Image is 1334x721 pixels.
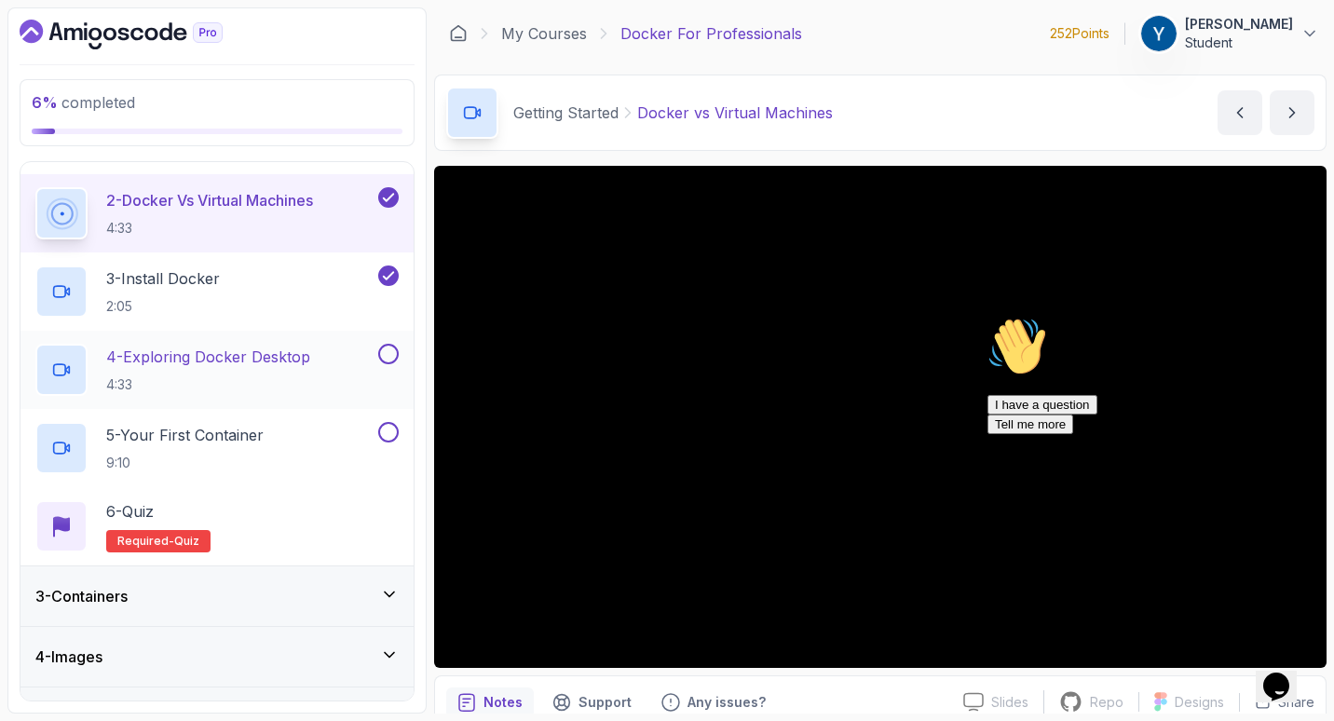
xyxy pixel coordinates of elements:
iframe: chat widget [980,309,1315,637]
span: Hi! How can we help? [7,56,184,70]
button: 4-Images [20,627,414,687]
p: Repo [1090,693,1123,712]
button: 3-Containers [20,566,414,626]
p: Docker For Professionals [620,22,802,45]
p: 4:33 [106,219,313,238]
p: 4 - Exploring Docker Desktop [106,346,310,368]
button: notes button [446,687,534,717]
button: 4-Exploring Docker Desktop4:33 [35,344,399,396]
span: 6 % [32,93,58,112]
iframe: chat widget [1256,646,1315,702]
button: next content [1270,90,1314,135]
button: 3-Install Docker2:05 [35,265,399,318]
h3: 3 - Containers [35,585,128,607]
p: Slides [991,693,1028,712]
p: 9:10 [106,454,264,472]
p: Designs [1175,693,1224,712]
button: I have a question [7,86,117,105]
a: My Courses [501,22,587,45]
p: Any issues? [687,693,766,712]
p: 2:05 [106,297,220,316]
p: Docker vs Virtual Machines [637,102,833,124]
a: Dashboard [449,24,468,43]
span: quiz [174,534,199,549]
p: 3 - Install Docker [106,267,220,290]
p: Support [579,693,632,712]
button: Feedback button [650,687,777,717]
button: 5-Your First Container9:10 [35,422,399,474]
p: Student [1185,34,1293,52]
span: Required- [117,534,174,549]
button: Support button [541,687,643,717]
button: previous content [1218,90,1262,135]
p: [PERSON_NAME] [1185,15,1293,34]
button: 2-Docker vs Virtual Machines4:33 [35,187,399,239]
p: 252 Points [1050,24,1109,43]
a: Dashboard [20,20,265,49]
div: 👋Hi! How can we help?I have a questionTell me more [7,7,343,125]
img: user profile image [1141,16,1177,51]
span: completed [32,93,135,112]
button: Share [1239,693,1314,712]
button: 6-QuizRequired-quiz [35,500,399,552]
p: Getting Started [513,102,619,124]
button: Tell me more [7,105,93,125]
button: user profile image[PERSON_NAME]Student [1140,15,1319,52]
p: 2 - Docker vs Virtual Machines [106,189,313,211]
p: 4:33 [106,375,310,394]
iframe: 2 - Docker vs VM [434,166,1327,668]
p: Notes [483,693,523,712]
p: 5 - Your First Container [106,424,264,446]
p: 6 - Quiz [106,500,154,523]
h3: 4 - Images [35,646,102,668]
img: :wave: [7,7,67,67]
